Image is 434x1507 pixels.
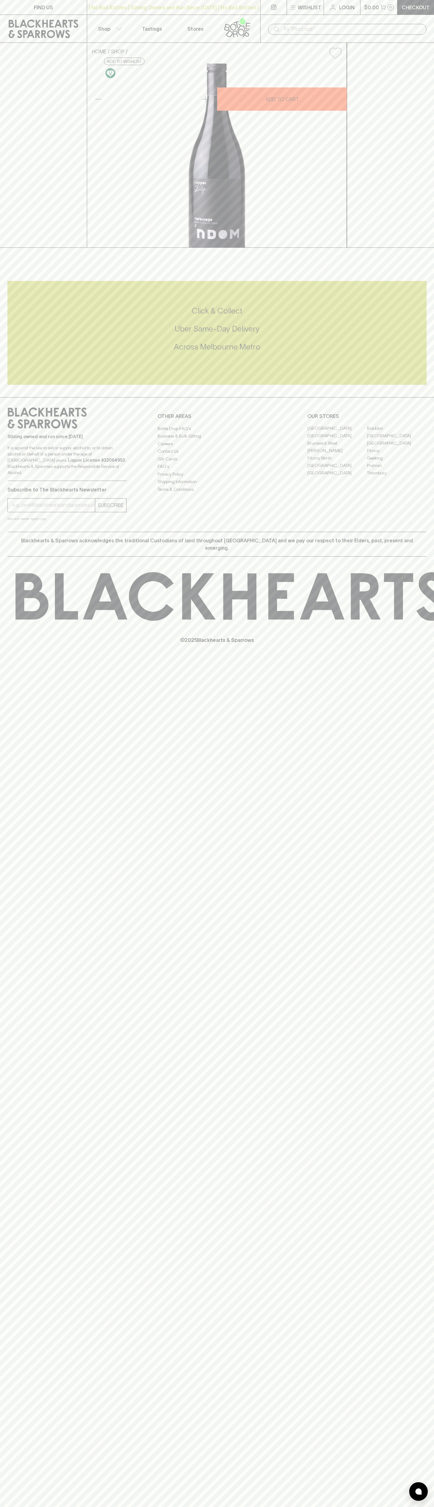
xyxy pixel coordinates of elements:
[217,87,347,111] button: ADD TO CART
[367,469,427,477] a: Thornbury
[92,49,106,54] a: HOME
[158,455,277,463] a: Gift Cards
[402,4,430,11] p: Checkout
[7,342,427,352] h5: Across Melbourne Metro
[307,455,367,462] a: Fitzroy North
[158,433,277,440] a: Business & Bulk Gifting
[68,458,125,463] strong: Liquor License #32064953
[307,440,367,447] a: Brunswick West
[87,64,347,247] img: 40824.png
[7,433,127,440] p: Sibling owned and run since [DATE]
[98,25,110,33] p: Shop
[158,470,277,478] a: Privacy Policy
[158,448,277,455] a: Contact Us
[12,500,95,510] input: e.g. jane@blackheartsandsparrows.com.au
[130,15,174,42] a: Tastings
[174,15,217,42] a: Stores
[283,24,422,34] input: Try "Pinot noir"
[7,486,127,493] p: Subscribe to The Blackhearts Newsletter
[367,447,427,455] a: Fitzroy
[87,15,131,42] button: Shop
[105,68,115,78] img: Vegan
[389,6,392,9] p: 0
[367,455,427,462] a: Geelong
[266,96,299,103] p: ADD TO CART
[307,462,367,469] a: [GEOGRAPHIC_DATA]
[158,486,277,493] a: Terms & Conditions
[339,4,355,11] p: Login
[367,462,427,469] a: Prahran
[98,501,124,509] p: SUBSCRIBE
[367,440,427,447] a: [GEOGRAPHIC_DATA]
[34,4,53,11] p: FIND US
[158,425,277,432] a: Bottle Drop FAQ's
[142,25,162,33] p: Tastings
[7,306,427,316] h5: Click & Collect
[307,432,367,440] a: [GEOGRAPHIC_DATA]
[158,478,277,486] a: Shipping Information
[298,4,321,11] p: Wishlist
[111,49,124,54] a: SHOP
[327,45,344,61] button: Add to wishlist
[158,463,277,470] a: FAQ's
[7,445,127,476] p: It is against the law to sell or supply alcohol to, or to obtain alcohol on behalf of a person un...
[104,58,145,65] button: Add to wishlist
[307,412,427,420] p: OUR STORES
[7,324,427,334] h5: Uber Same-Day Delivery
[307,447,367,455] a: [PERSON_NAME]
[158,412,277,420] p: OTHER AREAS
[415,1488,422,1495] img: bubble-icon
[187,25,204,33] p: Stores
[158,440,277,447] a: Careers
[12,537,422,552] p: Blackhearts & Sparrows acknowledges the traditional Custodians of land throughout [GEOGRAPHIC_DAT...
[7,281,427,385] div: Call to action block
[364,4,379,11] p: $0.00
[104,67,117,80] a: Made without the use of any animal products.
[367,425,427,432] a: Braddon
[95,499,126,512] button: SUBSCRIBE
[307,425,367,432] a: [GEOGRAPHIC_DATA]
[367,432,427,440] a: [GEOGRAPHIC_DATA]
[7,516,127,522] p: We will never spam you
[307,469,367,477] a: [GEOGRAPHIC_DATA]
